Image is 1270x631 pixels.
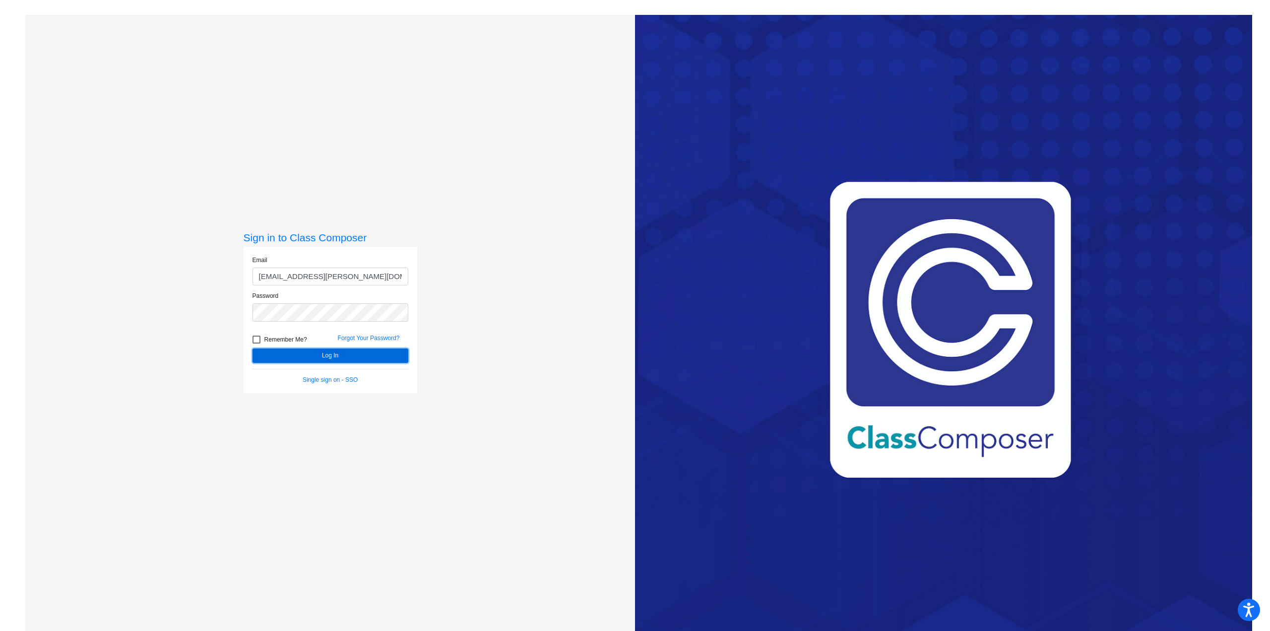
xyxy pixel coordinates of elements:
label: Password [253,291,279,300]
a: Single sign on - SSO [303,376,358,383]
button: Log In [253,349,408,363]
h3: Sign in to Class Composer [244,231,417,244]
label: Email [253,256,267,265]
span: Remember Me? [264,334,307,346]
a: Forgot Your Password? [338,335,400,342]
